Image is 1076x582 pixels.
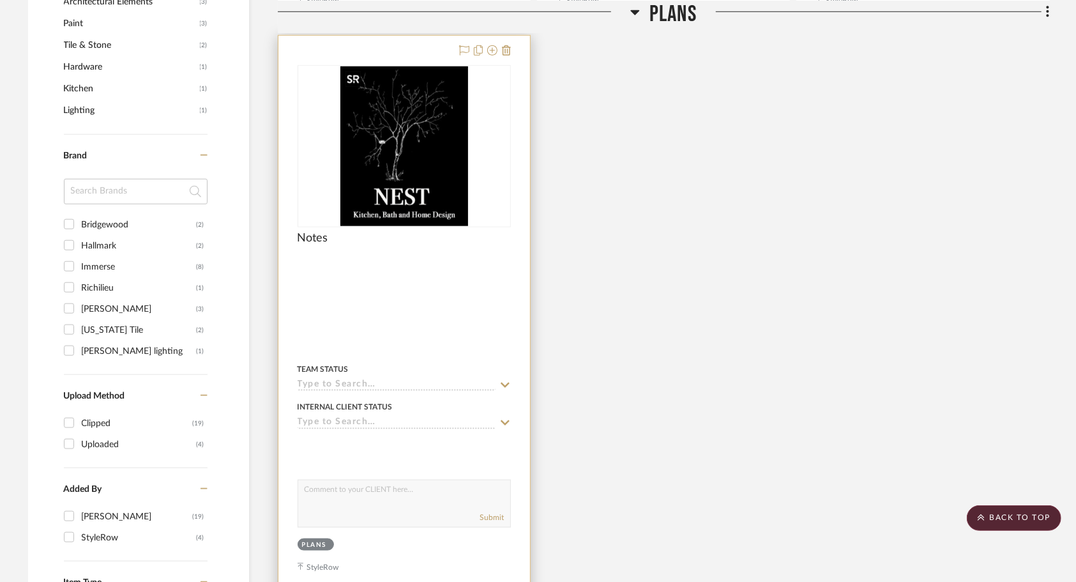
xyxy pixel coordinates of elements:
[193,507,204,527] div: (19)
[82,320,197,341] div: [US_STATE] Tile
[64,179,208,204] input: Search Brands
[197,434,204,455] div: (4)
[200,57,208,77] span: (1)
[197,278,204,298] div: (1)
[64,151,87,160] span: Brand
[82,528,197,548] div: StyleRow
[298,379,496,392] input: Type to Search…
[967,505,1061,531] scroll-to-top-button: BACK TO TOP
[298,417,496,429] input: Type to Search…
[197,215,204,235] div: (2)
[82,278,197,298] div: Richilieu
[193,413,204,434] div: (19)
[82,434,197,455] div: Uploaded
[64,485,102,494] span: Added By
[298,231,328,245] span: Notes
[480,512,504,523] button: Submit
[64,78,197,100] span: Kitchen
[197,236,204,256] div: (2)
[340,66,468,226] img: Notes
[64,34,197,56] span: Tile & Stone
[197,257,204,277] div: (8)
[197,320,204,341] div: (2)
[200,35,208,56] span: (2)
[200,79,208,99] span: (1)
[82,413,193,434] div: Clipped
[298,401,393,413] div: Internal Client Status
[298,364,349,375] div: Team Status
[197,299,204,319] div: (3)
[200,100,208,121] span: (1)
[197,528,204,548] div: (4)
[298,66,510,227] div: 0
[82,215,197,235] div: Bridgewood
[82,299,197,319] div: [PERSON_NAME]
[82,507,193,527] div: [PERSON_NAME]
[64,100,197,121] span: Lighting
[64,392,125,401] span: Upload Method
[82,257,197,277] div: Immerse
[82,236,197,256] div: Hallmark
[200,13,208,34] span: (3)
[302,540,327,550] div: Plans
[64,56,197,78] span: Hardware
[64,13,197,34] span: Paint
[82,341,197,362] div: [PERSON_NAME] lighting
[197,341,204,362] div: (1)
